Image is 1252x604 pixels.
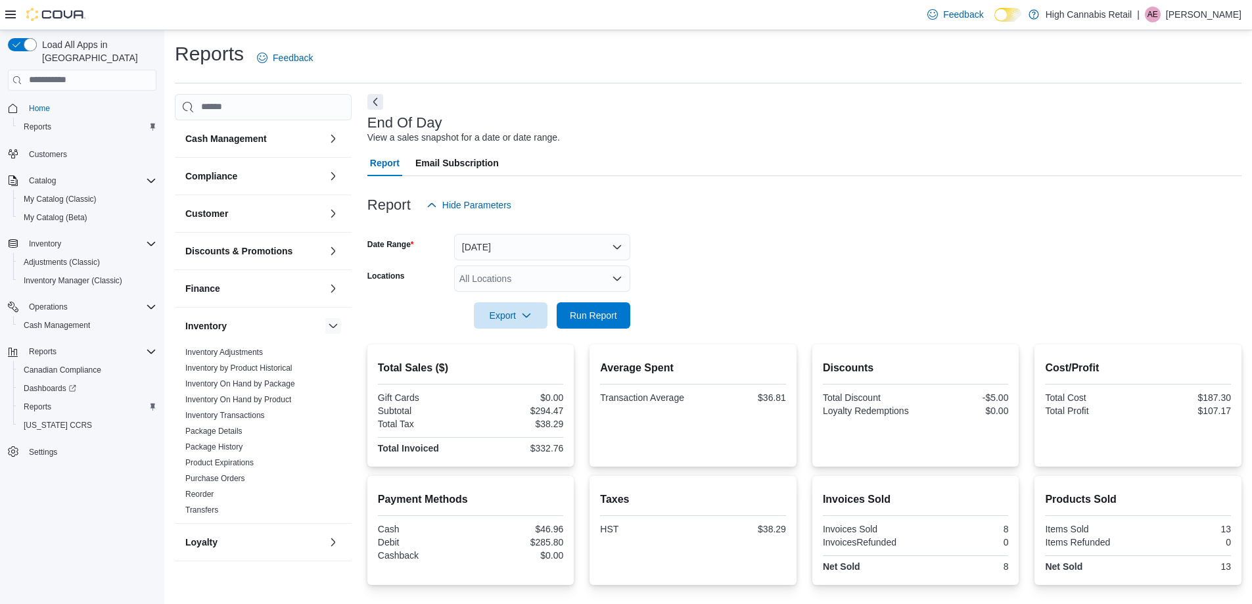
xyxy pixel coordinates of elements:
span: Hide Parameters [442,198,511,212]
button: OCM [185,573,323,586]
span: Reorder [185,489,214,499]
div: $38.29 [696,524,786,534]
h2: Total Sales ($) [378,360,564,376]
span: Export [482,302,540,329]
a: Feedback [252,45,318,71]
span: Inventory [29,239,61,249]
span: Run Report [570,309,617,322]
a: My Catalog (Beta) [18,210,93,225]
button: Cash Management [13,316,162,335]
button: Reports [13,398,162,416]
div: HST [600,524,690,534]
button: Compliance [185,170,323,183]
button: Settings [3,442,162,461]
div: Items Refunded [1045,537,1135,547]
button: Open list of options [612,273,622,284]
span: Dashboards [18,381,156,396]
button: Customer [185,207,323,220]
a: Package Details [185,427,243,436]
div: 13 [1141,561,1231,572]
h3: End Of Day [367,115,442,131]
span: Inventory On Hand by Package [185,379,295,389]
h3: Loyalty [185,536,218,549]
a: Product Expirations [185,458,254,467]
strong: Total Invoiced [378,443,439,453]
div: $46.96 [473,524,563,534]
button: [DATE] [454,234,630,260]
h3: Customer [185,207,228,220]
a: Reorder [185,490,214,499]
span: Home [29,103,50,114]
h2: Average Spent [600,360,786,376]
button: Home [3,99,162,118]
div: 0 [918,537,1008,547]
span: Inventory Adjustments [185,347,263,358]
nav: Complex example [8,93,156,496]
div: 8 [918,561,1008,572]
button: Adjustments (Classic) [13,253,162,271]
button: Next [367,94,383,110]
span: Canadian Compliance [18,362,156,378]
a: [US_STATE] CCRS [18,417,97,433]
h1: Reports [175,41,244,67]
button: Operations [24,299,73,315]
h3: Discounts & Promotions [185,244,292,258]
h3: Inventory [185,319,227,333]
span: Inventory On Hand by Product [185,394,291,405]
a: Inventory Adjustments [185,348,263,357]
div: $38.29 [473,419,563,429]
span: Adjustments (Classic) [18,254,156,270]
h3: Compliance [185,170,237,183]
button: Reports [3,342,162,361]
span: Reports [24,344,156,360]
span: Load All Apps in [GEOGRAPHIC_DATA] [37,38,156,64]
span: Canadian Compliance [24,365,101,375]
div: $107.17 [1141,406,1231,416]
button: Operations [3,298,162,316]
div: Debit [378,537,468,547]
label: Date Range [367,239,414,250]
span: Inventory Transactions [185,410,265,421]
span: Catalog [29,175,56,186]
span: Inventory by Product Historical [185,363,292,373]
div: Total Tax [378,419,468,429]
div: Amaris Edwards [1145,7,1161,22]
button: Inventory Manager (Classic) [13,271,162,290]
label: Locations [367,271,405,281]
div: Transaction Average [600,392,690,403]
div: 13 [1141,524,1231,534]
p: [PERSON_NAME] [1166,7,1241,22]
input: Dark Mode [994,8,1022,22]
span: Reports [18,399,156,415]
div: Total Cost [1045,392,1135,403]
div: $0.00 [473,392,563,403]
p: | [1137,7,1140,22]
span: My Catalog (Classic) [18,191,156,207]
a: Dashboards [18,381,81,396]
a: Dashboards [13,379,162,398]
span: [US_STATE] CCRS [24,420,92,430]
span: Transfers [185,505,218,515]
div: InvoicesRefunded [823,537,913,547]
div: Total Profit [1045,406,1135,416]
span: Feedback [273,51,313,64]
button: [US_STATE] CCRS [13,416,162,434]
div: $187.30 [1141,392,1231,403]
a: Adjustments (Classic) [18,254,105,270]
div: View a sales snapshot for a date or date range. [367,131,560,145]
button: My Catalog (Classic) [13,190,162,208]
button: Canadian Compliance [13,361,162,379]
button: Discounts & Promotions [325,243,341,259]
button: Loyalty [185,536,323,549]
span: Dashboards [24,383,76,394]
div: Subtotal [378,406,468,416]
h3: Cash Management [185,132,267,145]
span: Home [24,100,156,116]
span: Operations [29,302,68,312]
a: Inventory On Hand by Package [185,379,295,388]
div: $0.00 [918,406,1008,416]
img: Cova [26,8,85,21]
span: Email Subscription [415,150,499,176]
div: Loyalty Redemptions [823,406,913,416]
